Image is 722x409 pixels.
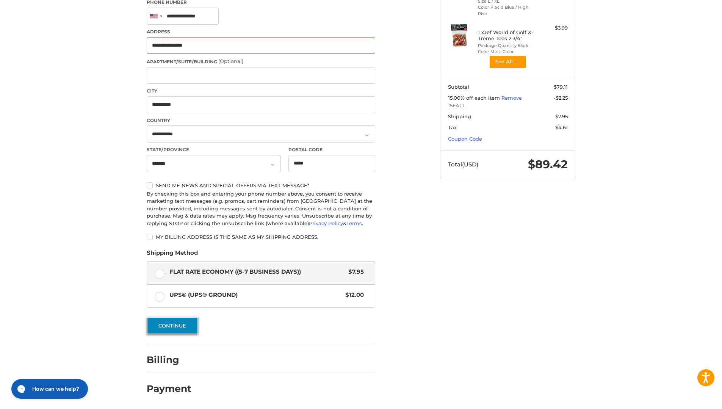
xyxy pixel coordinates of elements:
[288,146,376,153] label: Postal Code
[147,117,375,124] label: Country
[489,55,526,69] button: See All
[147,28,375,35] label: Address
[147,317,198,334] button: Continue
[147,354,191,366] h2: Billing
[501,95,522,101] a: Remove
[218,58,243,64] small: (Optional)
[448,124,457,130] span: Tax
[478,4,536,17] li: Color Placid Blue / High Rise
[147,234,375,240] label: My billing address is the same as my shipping address.
[147,249,198,261] legend: Shipping Method
[478,49,536,55] li: Color Multi Color
[448,95,501,101] span: 15.00% off each item
[346,220,362,226] a: Terms
[448,102,568,110] span: 15FALL
[147,383,191,395] h2: Payment
[341,291,364,299] span: $12.00
[448,136,482,142] a: Coupon Code
[147,190,375,227] div: By checking this box and entering your phone number above, you consent to receive marketing text ...
[528,157,568,171] span: $89.42
[554,95,568,101] span: -$2.25
[8,376,90,401] iframe: Gorgias live chat messenger
[478,29,536,42] h4: 1 x Jef World of Golf X-Treme Tees 2 3/4"
[448,84,469,90] span: Subtotal
[554,84,568,90] span: $79.11
[147,58,375,65] label: Apartment/Suite/Building
[555,113,568,119] span: $7.95
[147,182,375,188] label: Send me news and special offers via text message*
[169,268,345,276] span: Flat Rate Economy ((5-7 Business Days))
[147,8,164,24] div: United States: +1
[309,220,343,226] a: Privacy Policy
[147,88,375,94] label: City
[147,146,281,153] label: State/Province
[478,42,536,49] li: Package Quantity 65pk
[448,113,471,119] span: Shipping
[169,291,342,299] span: UPS® (UPS® Ground)
[555,124,568,130] span: $4.61
[345,268,364,276] span: $7.95
[538,24,568,32] div: $3.99
[448,161,478,168] span: Total (USD)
